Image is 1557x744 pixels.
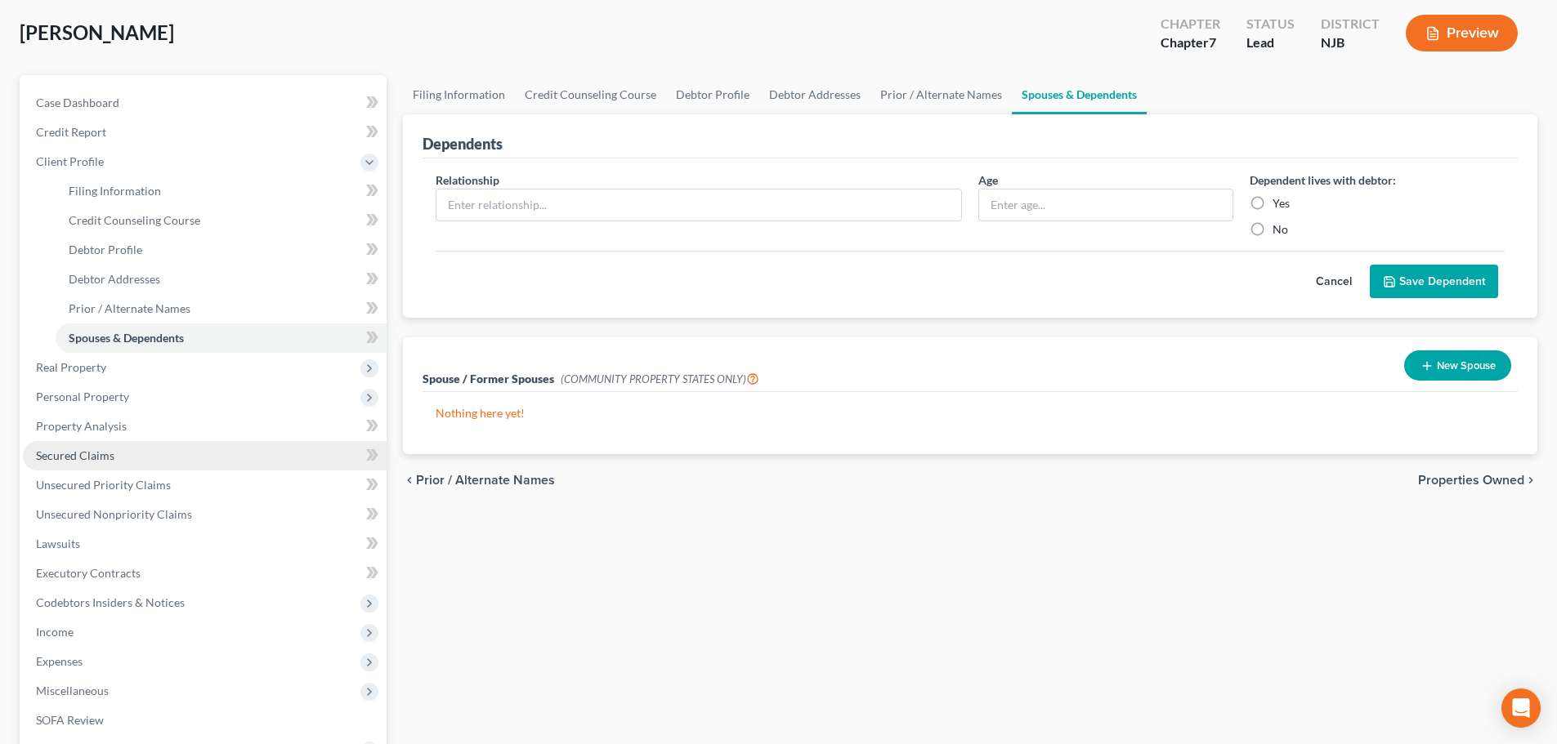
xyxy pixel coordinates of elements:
[870,75,1012,114] a: Prior / Alternate Names
[36,96,119,109] span: Case Dashboard
[36,419,127,433] span: Property Analysis
[69,243,142,256] span: Debtor Profile
[1298,265,1370,298] button: Cancel
[1321,33,1380,52] div: NJB
[23,529,387,559] a: Lawsuits
[23,412,387,441] a: Property Analysis
[1246,15,1295,33] div: Status
[1161,33,1220,52] div: Chapter
[403,474,555,487] button: chevron_left Prior / Alternate Names
[1246,33,1295,52] div: Lead
[36,125,106,139] span: Credit Report
[1250,172,1396,189] label: Dependent lives with debtor:
[423,134,503,154] div: Dependents
[666,75,759,114] a: Debtor Profile
[36,595,185,609] span: Codebtors Insiders & Notices
[56,176,387,206] a: Filing Information
[1273,221,1288,238] label: No
[1209,34,1216,50] span: 7
[56,235,387,265] a: Debtor Profile
[403,474,416,487] i: chevron_left
[69,213,200,227] span: Credit Counseling Course
[69,301,190,315] span: Prior / Alternate Names
[561,372,759,385] span: (COMMUNITY PROPERTY STATES ONLY)
[36,478,171,492] span: Unsecured Priority Claims
[759,75,870,114] a: Debtor Addresses
[36,684,109,697] span: Miscellaneous
[1370,265,1498,299] button: Save Dependent
[23,88,387,118] a: Case Dashboard
[1418,474,1537,487] button: Properties Owned chevron_right
[979,189,1233,221] input: Enter age...
[56,323,387,353] a: Spouses & Dependents
[36,360,106,374] span: Real Property
[423,372,554,385] span: Spouse / Former Spouses
[1161,15,1220,33] div: Chapter
[1406,15,1518,51] button: Preview
[515,75,666,114] a: Credit Counseling Course
[436,189,961,221] input: Enter relationship...
[436,405,1505,421] p: Nothing here yet!
[69,272,160,286] span: Debtor Addresses
[23,118,387,147] a: Credit Report
[23,441,387,470] a: Secured Claims
[36,154,104,168] span: Client Profile
[978,172,998,189] label: Age
[36,537,80,550] span: Lawsuits
[1501,688,1541,728] div: Open Intercom Messenger
[36,507,192,521] span: Unsecured Nonpriority Claims
[36,654,83,668] span: Expenses
[1321,15,1380,33] div: District
[36,625,74,639] span: Income
[1012,75,1147,114] a: Spouses & Dependents
[1524,474,1537,487] i: chevron_right
[69,331,184,345] span: Spouses & Dependents
[69,184,161,198] span: Filing Information
[23,500,387,529] a: Unsecured Nonpriority Claims
[403,75,515,114] a: Filing Information
[56,206,387,235] a: Credit Counseling Course
[36,566,141,580] span: Executory Contracts
[36,390,129,403] span: Personal Property
[436,173,499,187] span: Relationship
[23,706,387,735] a: SOFA Review
[56,265,387,294] a: Debtor Addresses
[1273,195,1290,212] label: Yes
[1404,350,1511,381] button: New Spouse
[23,559,387,588] a: Executory Contracts
[56,294,387,323] a: Prior / Alternate Names
[36,448,114,462] span: Secured Claims
[20,20,174,44] span: [PERSON_NAME]
[36,713,104,727] span: SOFA Review
[1418,474,1524,487] span: Properties Owned
[416,474,555,487] span: Prior / Alternate Names
[23,470,387,500] a: Unsecured Priority Claims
